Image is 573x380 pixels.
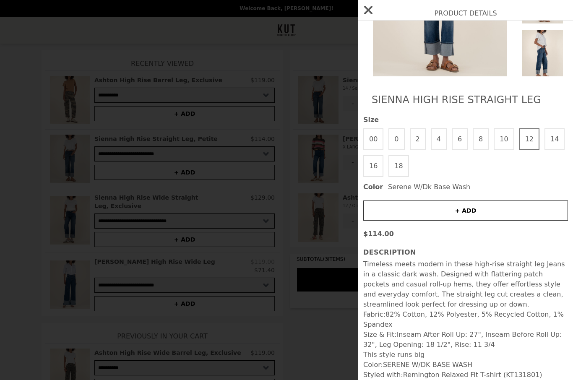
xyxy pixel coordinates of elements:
h3: Description [363,247,568,258]
span: Size [363,115,568,125]
button: 6 [452,128,468,150]
li: SERENE W/DK BASE WASH [363,360,568,370]
img: 12 / Serene W/Dk Base Wash [518,27,566,83]
button: 00 [363,128,383,150]
strong: Color: [363,361,383,369]
button: 4 [431,128,447,150]
button: 10 [494,128,514,150]
li: Inseam After Roll Up: 27", Inseam Before Roll Up: 32", Leg Opening: 18 1/2", Rise: 11 3/4 [363,330,568,350]
button: 16 [363,155,383,177]
p: $114.00 [363,229,568,239]
strong: Fabric: [363,310,385,318]
li: 82% Cotton, 12% Polyester, 5% Recycled Cotton, 1% Spandex [363,310,568,330]
button: 14 [544,128,565,150]
span: Color [363,182,383,192]
button: 0 [388,128,404,150]
button: 8 [473,128,489,150]
h2: Sienna High Rise Straight Leg [372,93,560,107]
button: 12 [519,128,539,150]
button: + ADD [363,200,568,221]
li: Timeless meets modern in these high-rise straight leg Jeans in a classic dark wash. Designed with... [363,259,568,310]
button: 2 [410,128,426,150]
strong: Size & Fit: [363,331,397,338]
strong: Styled with: [363,371,403,379]
span: Remington Relaxed Fit T-shirt (KT131801) [363,371,542,379]
div: Serene W/Dk Base Wash [363,182,568,192]
button: 18 [388,155,409,177]
strong: This style runs big [363,351,425,359]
